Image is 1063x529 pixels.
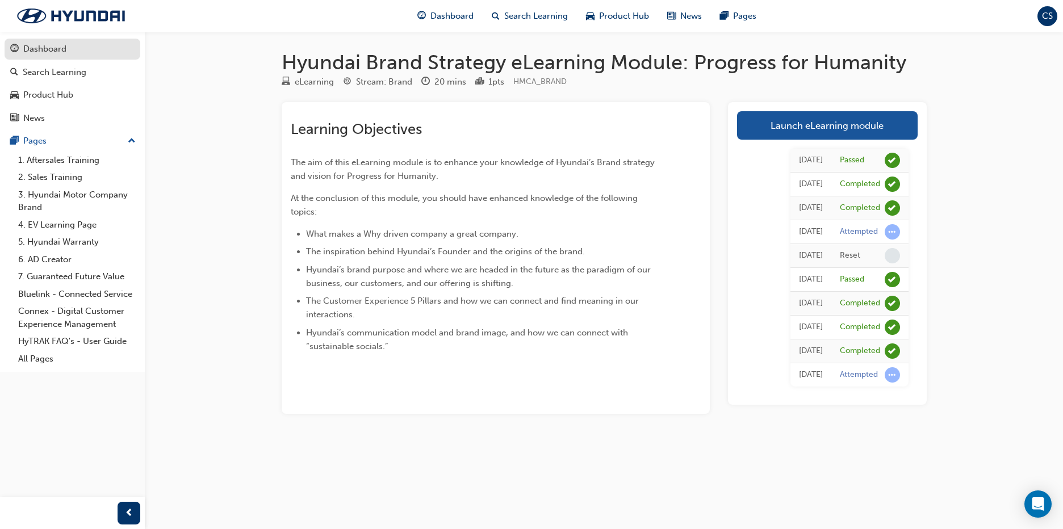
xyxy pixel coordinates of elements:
button: DashboardSearch LearningProduct HubNews [5,36,140,131]
div: Product Hub [23,89,73,102]
span: target-icon [343,77,351,87]
span: news-icon [667,9,676,23]
a: Launch eLearning module [737,111,918,140]
span: Search Learning [504,10,568,23]
div: 20 mins [434,75,466,89]
span: At the conclusion of this module, you should have enhanced knowledge of the following topics: [291,193,640,217]
span: Dashboard [430,10,474,23]
div: Reset [840,250,860,261]
span: Pages [733,10,756,23]
span: learningRecordVerb_COMPLETE-icon [885,296,900,311]
div: Duration [421,75,466,89]
span: up-icon [128,134,136,149]
a: 7. Guaranteed Future Value [14,268,140,286]
span: guage-icon [417,9,426,23]
span: learningRecordVerb_COMPLETE-icon [885,200,900,216]
div: Dashboard [23,43,66,56]
div: Thu Feb 15 2024 16:27:45 GMT+1100 (Australian Eastern Daylight Time) [799,249,823,262]
a: All Pages [14,350,140,368]
div: News [23,112,45,125]
div: Thu Feb 15 2024 15:02:01 GMT+1100 (Australian Eastern Daylight Time) [799,297,823,310]
span: podium-icon [475,77,484,87]
div: Completed [840,346,880,356]
a: Search Learning [5,62,140,83]
span: Hyundai’s brand purpose and where we are headed in the future as the paradigm of our business, ou... [306,264,653,288]
div: Completed [840,203,880,213]
span: What makes a Why driven company a great company. [306,229,518,239]
span: Hyundai’s communication model and brand image, and how we can connect with “sustainable socials.” [306,328,630,351]
span: Learning resource code [513,77,567,86]
span: learningRecordVerb_COMPLETE-icon [885,320,900,335]
div: Pages [23,135,47,148]
span: Product Hub [599,10,649,23]
a: 1. Aftersales Training [14,152,140,169]
span: car-icon [10,90,19,100]
a: HyTRAK FAQ's - User Guide [14,333,140,350]
a: Dashboard [5,39,140,60]
a: pages-iconPages [711,5,765,28]
span: pages-icon [10,136,19,146]
div: Thu Feb 15 2024 16:31:18 GMT+1100 (Australian Eastern Daylight Time) [799,201,823,215]
a: 2. Sales Training [14,169,140,186]
a: search-iconSearch Learning [483,5,577,28]
a: car-iconProduct Hub [577,5,658,28]
span: learningRecordVerb_COMPLETE-icon [885,177,900,192]
a: 6. AD Creator [14,251,140,268]
a: 4. EV Learning Page [14,216,140,234]
span: CS [1042,10,1053,23]
span: learningRecordVerb_PASS-icon [885,153,900,168]
span: learningRecordVerb_NONE-icon [885,248,900,263]
div: Thu Feb 15 2024 16:31:23 GMT+1100 (Australian Eastern Daylight Time) [799,154,823,167]
div: Open Intercom Messenger [1024,490,1052,518]
span: learningRecordVerb_COMPLETE-icon [885,343,900,359]
div: Completed [840,322,880,333]
div: Points [475,75,504,89]
span: Learning Objectives [291,120,422,138]
img: Trak [6,4,136,28]
div: Stream [343,75,412,89]
span: car-icon [586,9,595,23]
span: learningResourceType_ELEARNING-icon [282,77,290,87]
a: news-iconNews [658,5,711,28]
a: 5. Hyundai Warranty [14,233,140,251]
span: learningRecordVerb_ATTEMPT-icon [885,224,900,240]
a: Product Hub [5,85,140,106]
span: search-icon [492,9,500,23]
div: Thu Feb 15 2024 16:27:46 GMT+1100 (Australian Eastern Daylight Time) [799,225,823,238]
div: Attempted [840,226,878,237]
a: Connex - Digital Customer Experience Management [14,303,140,333]
div: eLearning [295,75,334,89]
div: Stream: Brand [356,75,412,89]
a: Bluelink - Connected Service [14,286,140,303]
span: The aim of this eLearning module is to enhance your knowledge of Hyundai’s Brand strategy and vis... [291,157,657,181]
div: Wed Feb 14 2024 12:32:42 GMT+1100 (Australian Eastern Daylight Time) [799,368,823,381]
div: Thu Feb 15 2024 15:01:58 GMT+1100 (Australian Eastern Daylight Time) [799,321,823,334]
div: Passed [840,274,864,285]
div: Attempted [840,370,878,380]
a: 3. Hyundai Motor Company Brand [14,186,140,216]
div: Thu Feb 15 2024 16:31:21 GMT+1100 (Australian Eastern Daylight Time) [799,178,823,191]
div: Search Learning [23,66,86,79]
div: Completed [840,298,880,309]
span: clock-icon [421,77,430,87]
button: CS [1037,6,1057,26]
div: Thu Feb 15 2024 15:02:01 GMT+1100 (Australian Eastern Daylight Time) [799,273,823,286]
span: prev-icon [125,506,133,520]
span: News [680,10,702,23]
a: News [5,108,140,129]
span: pages-icon [720,9,729,23]
span: guage-icon [10,44,19,54]
span: The Customer Experience 5 Pillars and how we can connect and find meaning in our interactions. [306,296,641,320]
span: The inspiration behind Hyundai’s Founder and the origins of the brand. [306,246,585,257]
span: search-icon [10,68,18,78]
h1: Hyundai Brand Strategy eLearning Module: Progress for Humanity [282,50,927,75]
button: Pages [5,131,140,152]
div: Thu Feb 15 2024 15:01:55 GMT+1100 (Australian Eastern Daylight Time) [799,345,823,358]
div: Passed [840,155,864,166]
span: learningRecordVerb_PASS-icon [885,272,900,287]
span: news-icon [10,114,19,124]
div: Type [282,75,334,89]
a: guage-iconDashboard [408,5,483,28]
